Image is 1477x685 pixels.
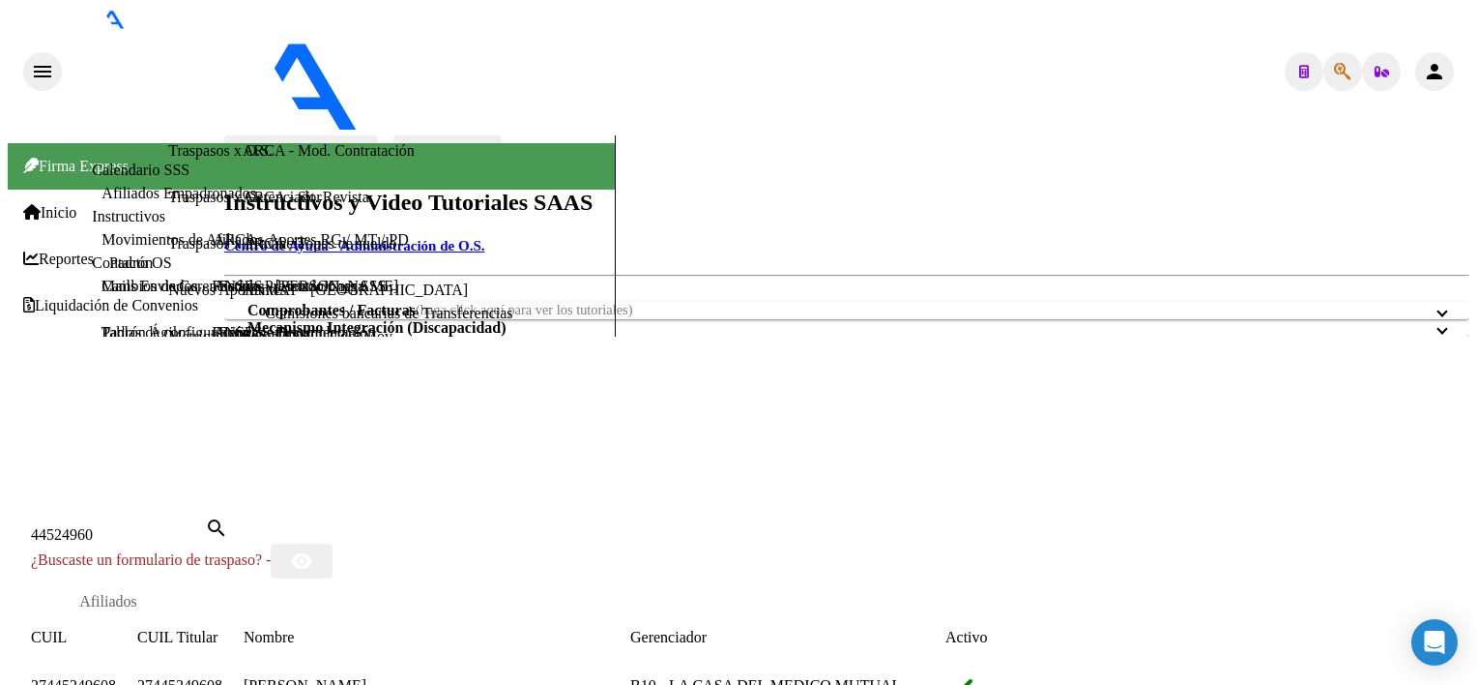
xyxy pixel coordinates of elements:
[23,158,129,174] span: Firma Express
[31,629,67,645] span: CUIL
[79,593,137,611] div: Afiliados
[243,235,396,253] a: ARCA - Topes de sueldo
[945,625,1241,650] datatable-header-cell: Activo
[31,60,54,83] mat-icon: menu
[520,118,655,134] span: - [PERSON_NAME]
[31,551,271,568] span: ¿Buscaste un formulario de traspaso? -
[244,625,630,650] datatable-header-cell: Nombre
[212,324,375,341] a: Facturas - Documentación
[244,629,294,645] span: Nombre
[101,324,177,341] a: Padrón Ágil
[630,629,707,645] span: Gerenciador
[23,297,198,314] span: Liquidación de Convenios
[212,278,364,294] a: Facturas - Listado/Carga
[1423,60,1446,83] mat-icon: person
[62,29,520,132] img: Logo SAAS
[224,190,1469,216] h2: Instructivos y Video Tutoriales SAAS
[101,231,263,248] a: Movimientos de Afiliados
[101,185,256,201] a: Afiliados Empadronados
[137,625,244,650] datatable-header-cell: CUIL Titular
[23,204,76,222] span: Inicio
[205,517,228,540] mat-icon: search
[945,629,988,645] span: Activo
[243,142,415,160] a: ARCA - Mod. Contratación
[630,625,945,650] datatable-header-cell: Gerenciador
[243,189,369,206] a: ARCA - Sit. Revista
[137,629,217,645] span: CUIL Titular
[31,625,137,650] datatable-header-cell: CUIL
[101,278,255,294] a: Cambios de Gerenciador
[290,550,313,573] mat-icon: remove_red_eye
[92,162,189,178] a: Calendario SSS
[168,142,273,160] a: Traspasos x O.S.
[23,251,94,268] span: Reportes
[1411,619,1458,666] div: Open Intercom Messenger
